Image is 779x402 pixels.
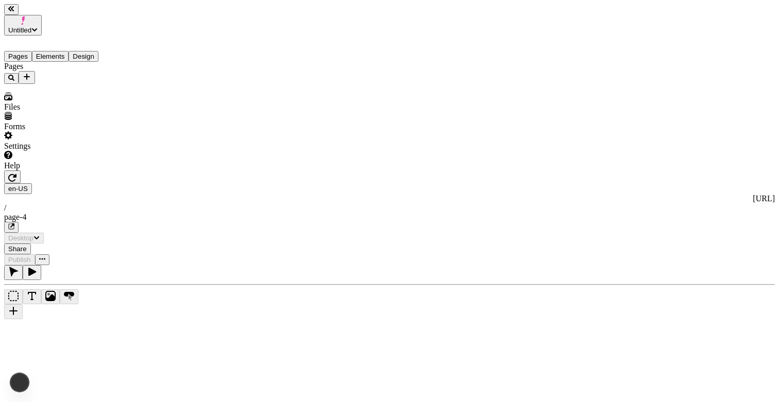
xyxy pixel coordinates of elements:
div: Help [4,161,128,170]
button: Share [4,243,31,254]
button: Image [41,289,60,304]
button: Elements [32,51,69,62]
button: Desktop [4,233,44,243]
div: page-4 [4,213,775,222]
span: Publish [8,256,31,264]
button: Add new [19,71,35,84]
button: Text [23,289,41,304]
button: Open locale picker [4,183,32,194]
button: Pages [4,51,32,62]
div: Pages [4,62,128,71]
button: Box [4,289,23,304]
div: [URL] [4,194,775,203]
span: Share [8,245,27,253]
div: Settings [4,142,128,151]
span: Untitled [8,26,31,34]
span: en-US [8,185,28,193]
div: Forms [4,122,128,131]
button: Publish [4,254,35,265]
button: Untitled [4,15,42,36]
div: / [4,203,775,213]
button: Design [69,51,98,62]
div: Files [4,102,128,112]
button: Button [60,289,78,304]
span: Desktop [8,234,33,242]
